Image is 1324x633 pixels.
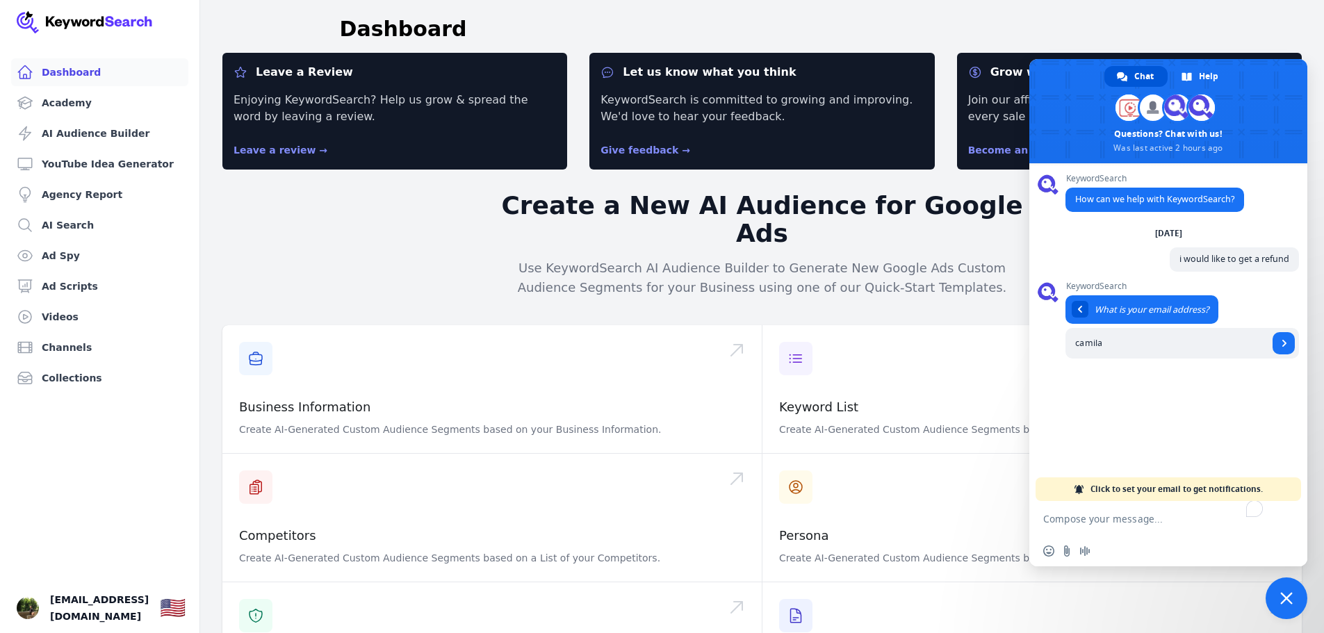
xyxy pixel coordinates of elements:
[496,192,1029,247] h2: Create a New AI Audience for Google Ads
[1043,545,1054,557] span: Insert an emoji
[11,272,188,300] a: Ad Scripts
[234,145,327,156] a: Leave a review
[1061,545,1072,557] span: Send a file
[239,528,316,543] a: Competitors
[496,258,1029,297] p: Use KeywordSearch AI Audience Builder to Generate New Google Ads Custom Audience Segments for you...
[11,181,188,208] a: Agency Report
[17,597,39,619] button: Open user button
[968,64,1291,81] dt: Grow with us!
[17,11,153,33] img: Your Company
[11,211,188,239] a: AI Search
[1179,253,1289,265] span: i would like to get a refund
[50,591,149,625] span: [EMAIL_ADDRESS][DOMAIN_NAME]
[1079,545,1090,557] span: Audio message
[600,145,690,156] a: Give feedback
[1095,304,1209,315] span: What is your email address?
[1090,477,1263,501] span: Click to set your email to get notifications.
[1065,328,1268,359] input: Enter your email address...
[11,242,188,270] a: Ad Spy
[779,400,858,414] a: Keyword List
[160,594,186,622] button: 🇺🇸
[160,595,186,620] div: 🇺🇸
[968,92,1291,125] p: Join our affiliate program and earn 30% commission on every sale you refer.
[968,145,1085,156] a: Become an affiliate
[1065,281,1299,291] span: KeywordSearch
[11,303,188,331] a: Videos
[340,17,467,42] h1: Dashboard
[1043,501,1266,536] textarea: To enrich screen reader interactions, please activate Accessibility in Grammarly extension settings
[319,145,327,156] span: →
[11,58,188,86] a: Dashboard
[11,150,188,178] a: YouTube Idea Generator
[11,89,188,117] a: Academy
[600,92,923,125] p: KeywordSearch is committed to growing and improving. We'd love to hear your feedback.
[234,92,556,125] p: Enjoying KeywordSearch? Help us grow & spread the word by leaving a review.
[600,64,923,81] dt: Let us know what you think
[682,145,690,156] span: →
[1155,229,1182,238] div: [DATE]
[779,528,829,543] a: Persona
[1273,332,1295,354] a: Send
[1169,66,1232,87] a: Help
[1065,174,1244,183] span: KeywordSearch
[239,400,370,414] a: Business Information
[17,597,39,619] img: Camila Monet Jaylo
[1134,66,1154,87] span: Chat
[234,64,556,81] dt: Leave a Review
[1266,577,1307,619] a: Close chat
[1075,193,1234,205] span: How can we help with KeywordSearch?
[1104,66,1168,87] a: Chat
[11,364,188,392] a: Collections
[1199,66,1218,87] span: Help
[11,334,188,361] a: Channels
[11,120,188,147] a: AI Audience Builder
